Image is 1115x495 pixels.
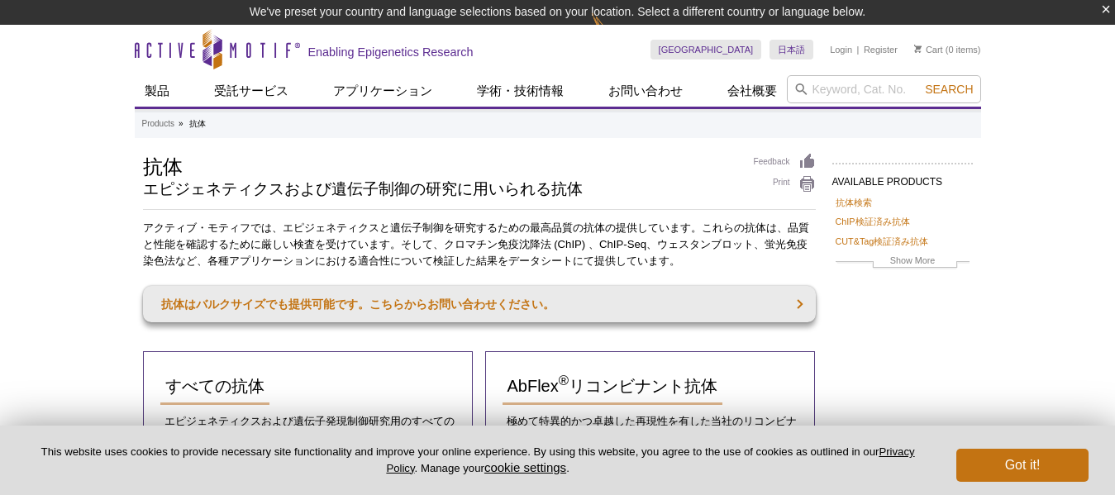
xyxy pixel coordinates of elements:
a: Cart [914,44,943,55]
button: cookie settings [484,460,566,474]
p: エピジェネティクスおよび遺伝子発現制御研究用のすべての抗体 [160,413,455,446]
a: 製品 [135,75,179,107]
li: (0 items) [914,40,981,59]
a: 学術・技術情報 [467,75,574,107]
button: Search [920,82,978,97]
h2: AVAILABLE PRODUCTS [832,163,973,193]
h2: Enabling Epigenetics Research [308,45,474,59]
h1: 抗体 [143,153,737,178]
img: Change Here [592,12,636,51]
input: Keyword, Cat. No. [787,75,981,103]
a: お問い合わせ [598,75,693,107]
sup: ® [559,374,569,389]
p: This website uses cookies to provide necessary site functionality and improve your online experie... [26,445,929,476]
a: Login [830,44,852,55]
a: Print [754,175,816,193]
a: Privacy Policy [386,445,914,474]
a: 受託サービス [204,75,298,107]
p: 極めて特異的かつ卓越した再現性を有した当社のリコンビナント抗体 [503,413,798,446]
button: Got it! [956,449,1089,482]
a: Show More [836,253,970,272]
a: Register [864,44,898,55]
p: ​アクティブ・モティフでは、エピジェネティクスと遺伝子制御を研究するための最高品質の抗体の提供しています。​これらの抗体は、品質と性能を確認するために厳しい検査を受けています。​そして、クロマチ... [143,220,816,269]
img: Your Cart [914,45,922,53]
a: アプリケーション [323,75,442,107]
a: ChIP検証済み抗体 [836,214,910,229]
a: [GEOGRAPHIC_DATA] [650,40,762,59]
a: すべての抗体 [160,369,269,405]
span: Search [925,83,973,96]
a: 抗体はバルクサイズでも提供可能です。こちらからお問い合わせください。 [143,286,816,322]
h2: エピジェネティクスおよび遺伝子制御の研究に用いられる抗体 [143,182,737,197]
li: | [857,40,860,59]
a: 日本語 [770,40,813,59]
li: 抗体 [189,119,206,128]
a: Feedback [754,153,816,171]
a: CUT&Tag検証済み抗体 [836,234,929,249]
a: Products [142,117,174,131]
span: AbFlex リコンビナント抗体 [507,377,718,395]
a: AbFlex®リコンビナント抗体 [503,369,723,405]
a: 抗体検索 [836,195,872,210]
li: » [179,119,183,128]
span: すべての抗体 [165,377,264,395]
a: 会社概要 [717,75,787,107]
